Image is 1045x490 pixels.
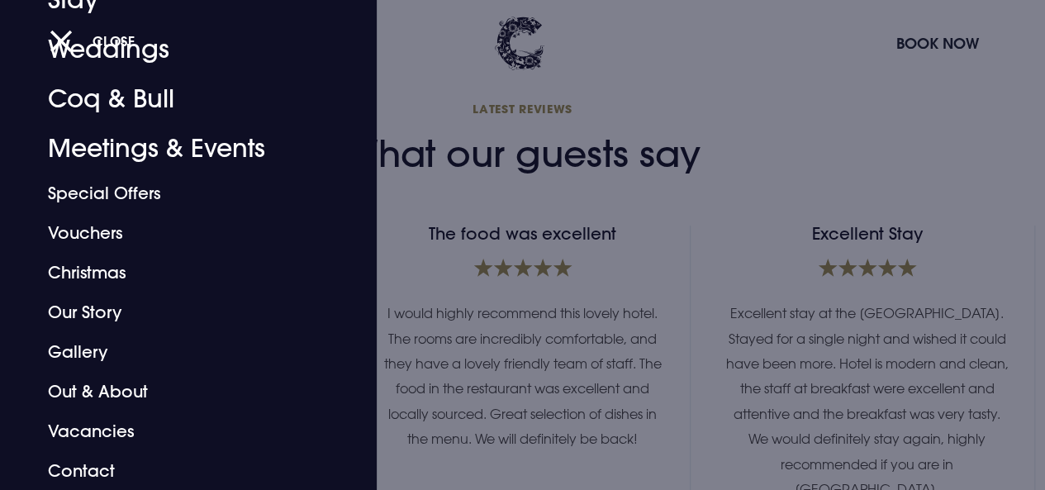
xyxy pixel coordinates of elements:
a: Vacancies [48,412,306,451]
button: Close [50,24,135,58]
a: Weddings [48,25,306,74]
a: Our Story [48,293,306,332]
a: Gallery [48,332,306,372]
span: Close [93,32,135,50]
a: Special Offers [48,174,306,213]
a: Meetings & Events [48,124,306,174]
a: Christmas [48,253,306,293]
a: Out & About [48,372,306,412]
a: Vouchers [48,213,306,253]
a: Coq & Bull [48,74,306,124]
